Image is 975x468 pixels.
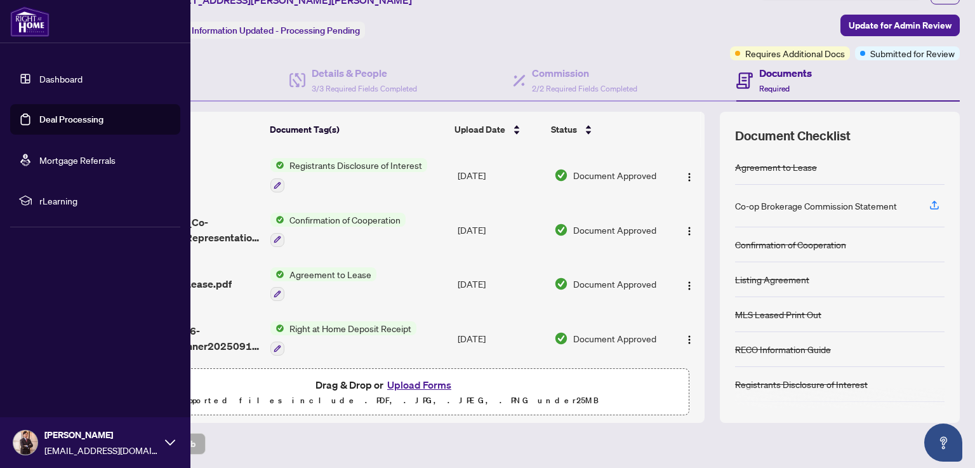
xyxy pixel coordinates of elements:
img: Logo [684,172,694,182]
button: Status IconConfirmation of Cooperation [270,213,406,247]
button: Status IconAgreement to Lease [270,267,376,302]
div: Co-op Brokerage Commission Statement [735,199,897,213]
div: Status: [157,22,365,39]
span: Agreement to Lease [284,267,376,281]
h4: Commission [532,65,637,81]
div: Agreement to Lease [735,160,817,174]
td: [DATE] [453,203,550,257]
button: Update for Admin Review [840,15,960,36]
span: Document Approved [573,277,656,291]
th: Document Tag(s) [265,112,449,147]
th: Upload Date [449,112,546,147]
p: Supported files include .PDF, .JPG, .JPEG, .PNG under 25 MB [90,393,681,408]
img: Status Icon [270,213,284,227]
span: 2/2 Required Fields Completed [532,84,637,93]
span: Status [551,123,577,137]
img: Status Icon [270,267,284,281]
img: Profile Icon [13,431,37,455]
span: Document Approved [573,168,656,182]
h4: Documents [759,65,812,81]
span: Confirmation of Cooperation [284,213,406,227]
button: Open asap [924,424,962,462]
button: Logo [679,328,700,349]
div: Registrants Disclosure of Interest [735,377,868,391]
span: Upload Date [454,123,505,137]
span: Information Updated - Processing Pending [192,25,360,36]
img: logo [10,6,50,37]
span: Update for Admin Review [849,15,952,36]
td: [DATE] [453,148,550,203]
h4: Details & People [312,65,417,81]
span: Right at Home Deposit Receipt [284,321,416,335]
span: rLearning [39,194,171,208]
img: Status Icon [270,321,284,335]
span: Registrants Disclosure of Interest [284,158,427,172]
span: [PERSON_NAME] [44,428,159,442]
div: Listing Agreement [735,272,809,286]
button: Status IconRight at Home Deposit Receipt [270,321,416,356]
button: Upload Forms [383,377,455,393]
img: Status Icon [270,158,284,172]
a: Mortgage Referrals [39,154,116,166]
img: Logo [684,281,694,291]
td: [DATE] [453,311,550,366]
button: Logo [679,220,700,240]
img: Logo [684,335,694,345]
span: [EMAIL_ADDRESS][DOMAIN_NAME] [44,443,159,457]
span: Requires Additional Docs [745,46,845,60]
img: Document Status [554,223,568,237]
span: Drag & Drop orUpload FormsSupported files include .PDF, .JPG, .JPEG, .PNG under25MB [82,369,689,416]
button: Logo [679,274,700,294]
th: Status [546,112,667,147]
img: Document Status [554,277,568,291]
img: Logo [684,226,694,236]
span: Drag & Drop or [315,377,455,393]
span: Document Approved [573,223,656,237]
button: Logo [679,165,700,185]
button: Status IconRegistrants Disclosure of Interest [270,158,427,192]
span: Required [759,84,790,93]
span: Document Checklist [735,127,851,145]
span: Submitted for Review [870,46,955,60]
td: [DATE] [453,257,550,312]
div: MLS Leased Print Out [735,307,821,321]
span: Document Approved [573,331,656,345]
img: Document Status [554,168,568,182]
img: Document Status [554,331,568,345]
a: Deal Processing [39,114,103,125]
div: Confirmation of Cooperation [735,237,846,251]
a: Dashboard [39,73,83,84]
div: RECO Information Guide [735,342,831,356]
span: 3/3 Required Fields Completed [312,84,417,93]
